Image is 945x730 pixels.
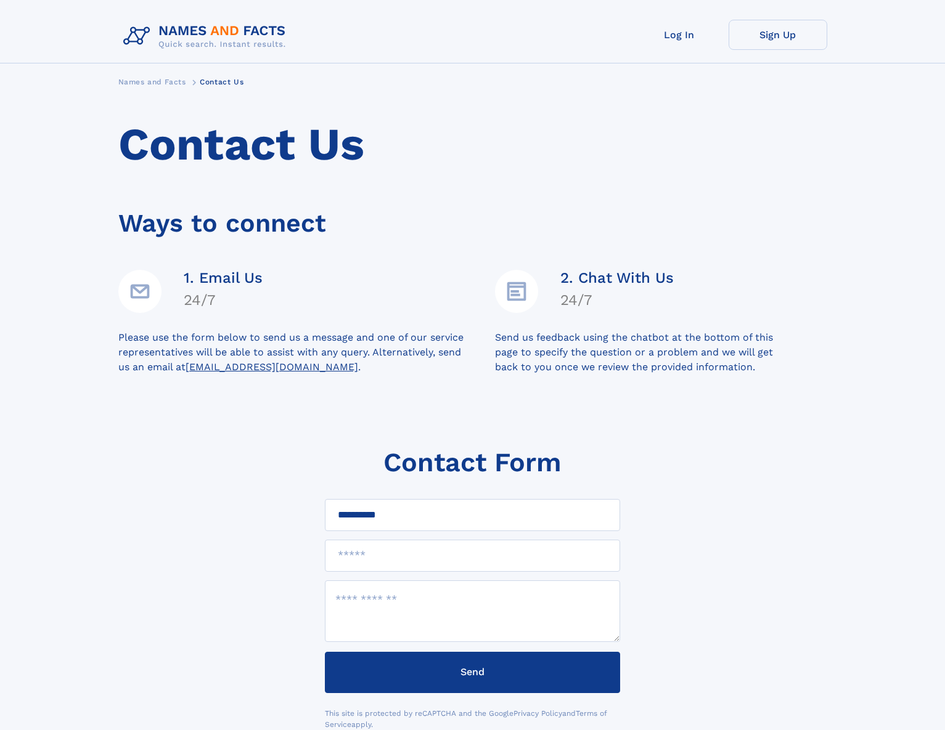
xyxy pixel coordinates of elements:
[383,447,562,477] h1: Contact Form
[118,119,827,171] h1: Contact Us
[118,20,296,53] img: Logo Names and Facts
[560,269,674,286] h4: 2. Chat With Us
[325,708,620,730] div: This site is protected by reCAPTCHA and the Google and apply.
[513,709,562,718] a: Privacy Policy
[325,709,607,729] a: Terms of Service
[118,270,162,313] img: Email Address Icon
[630,20,729,50] a: Log In
[495,330,827,375] div: Send us feedback using the chatbot at the bottom of this page to specify the question or a proble...
[729,20,827,50] a: Sign Up
[184,291,263,309] h4: 24/7
[495,270,538,313] img: Details Icon
[184,269,263,286] h4: 1. Email Us
[560,291,674,309] h4: 24/7
[118,330,495,375] div: Please use the form below to send us a message and one of our service representatives will be abl...
[186,361,358,373] a: [EMAIL_ADDRESS][DOMAIN_NAME]
[118,74,186,89] a: Names and Facts
[325,652,620,693] button: Send
[118,192,827,243] div: Ways to connect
